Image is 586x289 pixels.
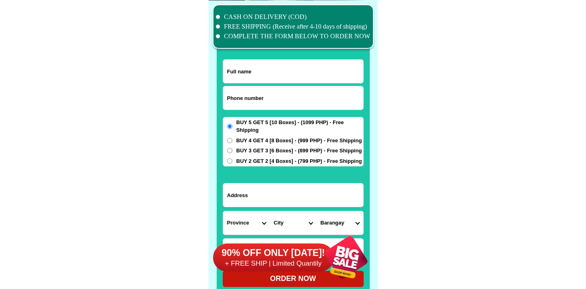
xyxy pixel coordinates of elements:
[216,12,371,22] li: CASH ON DELIVERY (COD)
[223,183,363,207] input: Input address
[270,211,317,235] select: Select district
[236,147,362,155] span: BUY 3 GET 3 [6 Boxes] - (899 PHP) - Free Shipping
[223,86,363,110] input: Input phone_number
[213,259,334,268] h6: + FREE SHIP | Limited Quantily
[227,158,232,164] input: BUY 2 GET 2 [4 Boxes] - (799 PHP) - Free Shipping
[227,138,232,143] input: BUY 4 GET 4 [8 Boxes] - (999 PHP) - Free Shipping
[236,119,363,134] span: BUY 5 GET 5 [10 Boxes] - (1099 PHP) - Free Shipping
[236,157,362,165] span: BUY 2 GET 2 [4 Boxes] - (799 PHP) - Free Shipping
[236,137,362,145] span: BUY 4 GET 4 [8 Boxes] - (999 PHP) - Free Shipping
[223,211,270,235] select: Select province
[213,247,334,259] h6: 90% OFF ONLY [DATE]!
[216,31,371,41] li: COMPLETE THE FORM BELOW TO ORDER NOW
[216,22,371,31] li: FREE SHIPPING (Receive after 4-10 days of shipping)
[317,211,363,235] select: Select commune
[227,124,232,129] input: BUY 5 GET 5 [10 Boxes] - (1099 PHP) - Free Shipping
[223,60,363,83] input: Input full_name
[227,148,232,153] input: BUY 3 GET 3 [6 Boxes] - (899 PHP) - Free Shipping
